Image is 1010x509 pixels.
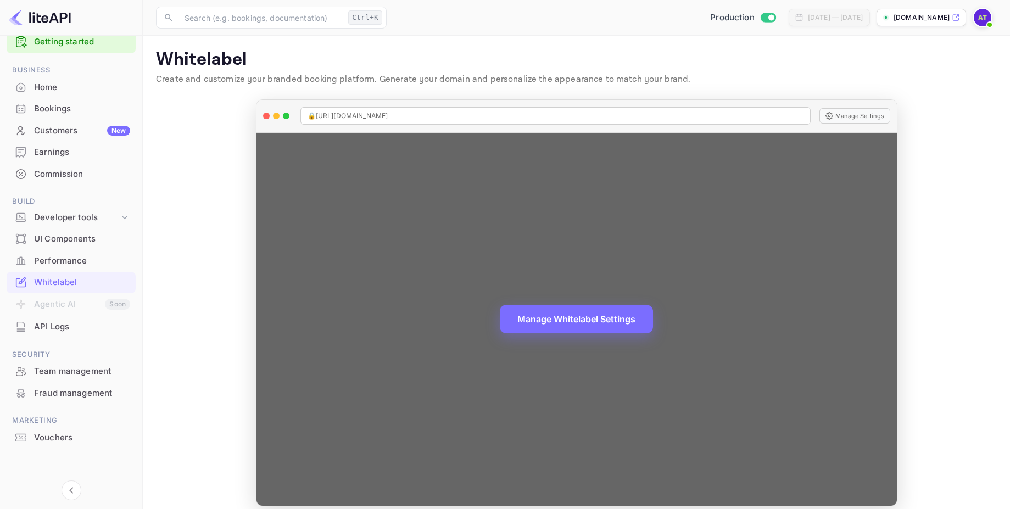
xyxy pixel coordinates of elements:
[894,13,950,23] p: [DOMAIN_NAME]
[34,233,130,245] div: UI Components
[819,108,890,124] button: Manage Settings
[7,142,136,163] div: Earnings
[7,31,136,53] div: Getting started
[34,211,119,224] div: Developer tools
[7,228,136,250] div: UI Components
[7,77,136,97] a: Home
[34,321,130,333] div: API Logs
[974,9,991,26] img: AmiGo Team
[7,98,136,119] a: Bookings
[706,12,780,24] div: Switch to Sandbox mode
[348,10,382,25] div: Ctrl+K
[710,12,755,24] span: Production
[34,81,130,94] div: Home
[7,250,136,271] a: Performance
[7,250,136,272] div: Performance
[7,64,136,76] span: Business
[34,103,130,115] div: Bookings
[7,349,136,361] span: Security
[7,228,136,249] a: UI Components
[7,272,136,293] div: Whitelabel
[7,142,136,162] a: Earnings
[7,164,136,185] div: Commission
[7,427,136,448] a: Vouchers
[7,208,136,227] div: Developer tools
[7,415,136,427] span: Marketing
[7,120,136,142] div: CustomersNew
[308,111,388,121] span: 🔒 [URL][DOMAIN_NAME]
[7,272,136,292] a: Whitelabel
[34,432,130,444] div: Vouchers
[7,383,136,404] div: Fraud management
[34,365,130,378] div: Team management
[107,126,130,136] div: New
[34,255,130,267] div: Performance
[62,480,81,500] button: Collapse navigation
[7,195,136,208] span: Build
[7,98,136,120] div: Bookings
[7,383,136,403] a: Fraud management
[34,168,130,181] div: Commission
[500,305,653,333] button: Manage Whitelabel Settings
[34,146,130,159] div: Earnings
[178,7,344,29] input: Search (e.g. bookings, documentation)
[34,125,130,137] div: Customers
[34,36,130,48] a: Getting started
[7,77,136,98] div: Home
[7,361,136,382] div: Team management
[7,120,136,141] a: CustomersNew
[34,276,130,289] div: Whitelabel
[808,13,863,23] div: [DATE] — [DATE]
[7,427,136,449] div: Vouchers
[7,164,136,184] a: Commission
[34,387,130,400] div: Fraud management
[156,49,997,71] p: Whitelabel
[9,9,71,26] img: LiteAPI logo
[7,316,136,337] a: API Logs
[156,73,997,86] p: Create and customize your branded booking platform. Generate your domain and personalize the appe...
[7,316,136,338] div: API Logs
[7,361,136,381] a: Team management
